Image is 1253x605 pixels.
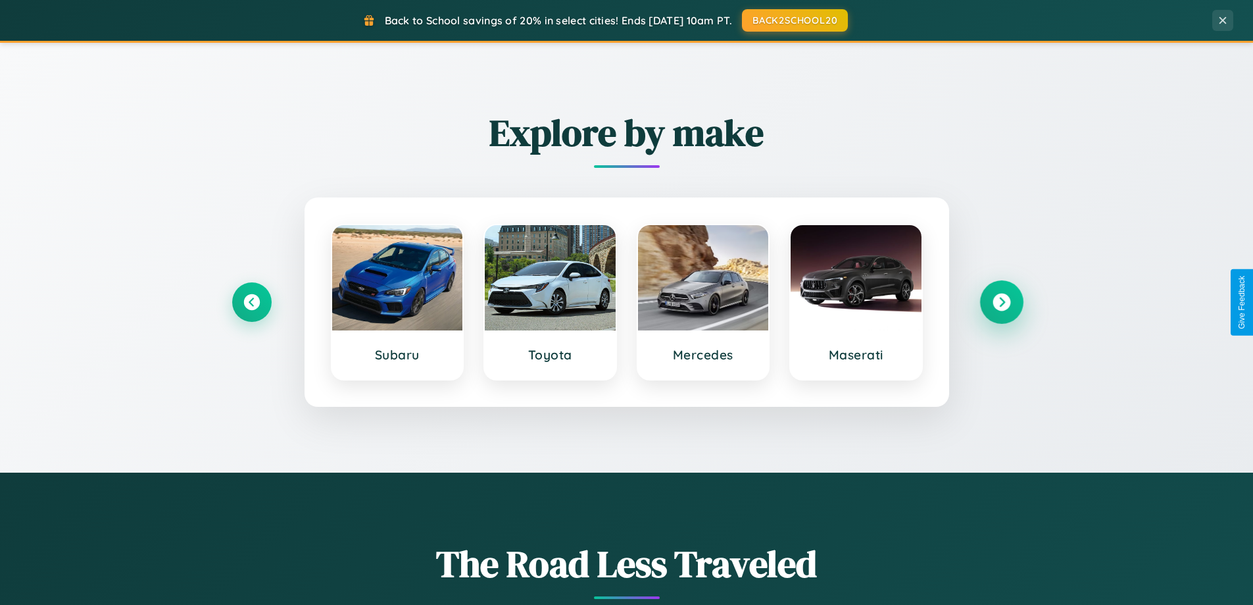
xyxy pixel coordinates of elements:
[651,347,756,363] h3: Mercedes
[232,539,1021,589] h1: The Road Less Traveled
[804,347,908,363] h3: Maserati
[345,347,450,363] h3: Subaru
[498,347,602,363] h3: Toyota
[385,14,732,27] span: Back to School savings of 20% in select cities! Ends [DATE] 10am PT.
[232,107,1021,158] h2: Explore by make
[1237,276,1246,329] div: Give Feedback
[742,9,848,32] button: BACK2SCHOOL20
